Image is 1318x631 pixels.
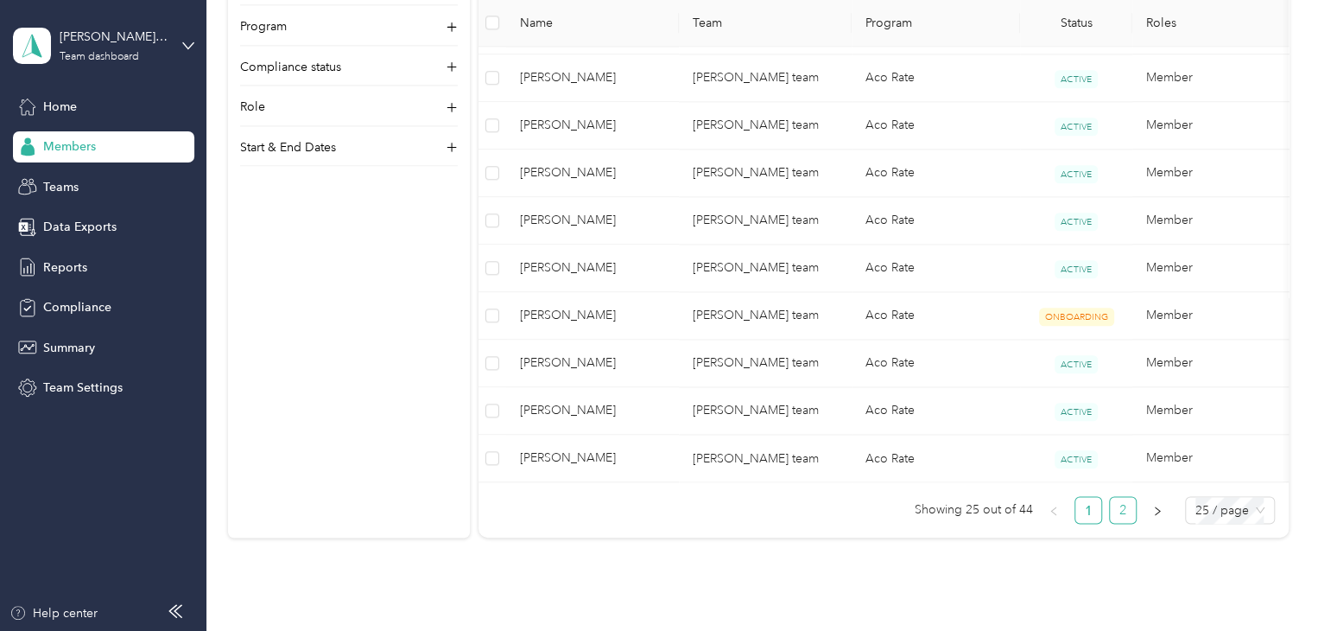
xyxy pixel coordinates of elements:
[1221,534,1318,631] iframe: Everlance-gr Chat Button Frame
[240,98,265,116] p: Role
[1039,308,1114,326] span: ONBOARDING
[60,52,139,62] div: Team dashboard
[520,16,665,31] span: Name
[506,340,679,387] td: Tara Hammond
[506,150,679,197] td: Mark Deming
[679,54,852,102] td: Daffney Warnecke's team
[506,102,679,150] td: Rebecca Wright
[43,137,96,156] span: Members
[43,379,123,397] span: Team Settings
[1144,496,1171,524] li: Next Page
[679,340,852,387] td: Daffney Warnecke's team
[1055,213,1098,231] span: ACTIVE
[1132,197,1305,245] td: Member
[1132,292,1305,340] td: Member
[679,292,852,340] td: Daffney Warnecke's team
[520,449,665,468] span: [PERSON_NAME]
[1055,118,1098,136] span: ACTIVE
[520,401,665,420] span: [PERSON_NAME]
[1132,54,1305,102] td: Member
[43,98,77,116] span: Home
[1074,496,1102,524] li: 1
[520,68,665,87] span: [PERSON_NAME]
[506,292,679,340] td: Kimberly Beckett
[1132,102,1305,150] td: Member
[852,387,1020,435] td: Aco Rate
[520,163,665,182] span: [PERSON_NAME]
[43,178,79,196] span: Teams
[1110,497,1136,523] a: 2
[1144,496,1171,524] button: right
[1049,506,1059,516] span: left
[679,150,852,197] td: Daffney Warnecke's team
[852,197,1020,245] td: Aco Rate
[1055,70,1098,88] span: ACTIVE
[1040,496,1068,524] li: Previous Page
[679,197,852,245] td: Daffney Warnecke's team
[43,258,87,277] span: Reports
[520,354,665,373] span: [PERSON_NAME]
[1040,496,1068,524] button: left
[852,102,1020,150] td: Aco Rate
[1075,497,1101,523] a: 1
[1055,260,1098,278] span: ACTIVE
[43,298,111,316] span: Compliance
[506,435,679,482] td: Ruth Sowers
[506,245,679,292] td: Joseph Van Wye
[1132,150,1305,197] td: Member
[520,116,665,135] span: [PERSON_NAME]
[679,387,852,435] td: Daffney Warnecke's team
[520,306,665,325] span: [PERSON_NAME]
[1132,435,1305,482] td: Member
[1185,496,1275,524] div: Page Size
[240,58,341,76] p: Compliance status
[520,211,665,230] span: [PERSON_NAME]
[10,604,98,622] button: Help center
[915,496,1033,522] span: Showing 25 out of 44
[852,340,1020,387] td: Aco Rate
[852,435,1020,482] td: Aco Rate
[60,28,168,46] div: [PERSON_NAME] team
[1020,292,1132,340] td: ONBOARDING
[1132,387,1305,435] td: Member
[1132,340,1305,387] td: Member
[43,339,95,357] span: Summary
[240,138,336,156] p: Start & End Dates
[852,54,1020,102] td: Aco Rate
[1132,245,1305,292] td: Member
[1055,403,1098,421] span: ACTIVE
[1152,506,1163,516] span: right
[679,102,852,150] td: Daffney Warnecke's team
[1055,450,1098,468] span: ACTIVE
[852,292,1020,340] td: Aco Rate
[852,150,1020,197] td: Aco Rate
[1055,355,1098,373] span: ACTIVE
[506,54,679,102] td: Brent Stichter
[506,197,679,245] td: James Barnes
[852,245,1020,292] td: Aco Rate
[43,218,117,236] span: Data Exports
[520,258,665,277] span: [PERSON_NAME]
[1109,496,1137,524] li: 2
[679,245,852,292] td: Daffney Warnecke's team
[506,387,679,435] td: Joseph Thumann
[1055,165,1098,183] span: ACTIVE
[679,435,852,482] td: Daffney Warnecke's team
[1195,497,1264,523] span: 25 / page
[240,17,287,35] p: Program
